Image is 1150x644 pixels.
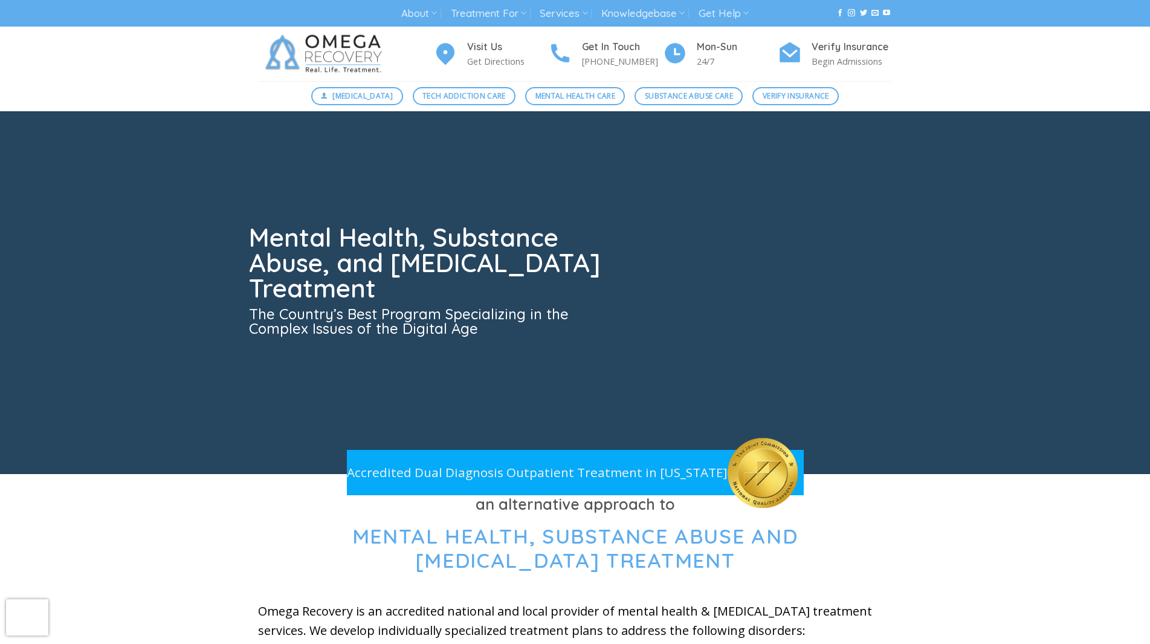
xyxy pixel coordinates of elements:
h4: Verify Insurance [812,39,893,55]
h4: Visit Us [467,39,548,55]
a: Follow on YouTube [883,9,890,18]
p: Get Directions [467,54,548,68]
a: Verify Insurance [752,87,839,105]
a: [MEDICAL_DATA] [311,87,403,105]
a: Treatment For [451,2,526,25]
a: Get In Touch [PHONE_NUMBER] [548,39,663,69]
p: [PHONE_NUMBER] [582,54,663,68]
span: Mental Health Care [535,90,615,102]
span: Tech Addiction Care [422,90,506,102]
p: Omega Recovery is an accredited national and local provider of mental health & [MEDICAL_DATA] tre... [258,602,893,640]
a: Get Help [699,2,749,25]
a: Tech Addiction Care [413,87,516,105]
a: Services [540,2,587,25]
h1: Mental Health, Substance Abuse, and [MEDICAL_DATA] Treatment [249,225,608,301]
a: Follow on Facebook [836,9,844,18]
h4: Get In Touch [582,39,663,55]
a: Substance Abuse Care [635,87,743,105]
a: Visit Us Get Directions [433,39,548,69]
p: Accredited Dual Diagnosis Outpatient Treatment in [US_STATE] [347,463,728,483]
a: Mental Health Care [525,87,625,105]
p: Begin Admissions [812,54,893,68]
p: 24/7 [697,54,778,68]
h4: Mon-Sun [697,39,778,55]
span: [MEDICAL_DATA] [332,90,393,102]
a: Verify Insurance Begin Admissions [778,39,893,69]
h3: an alternative approach to [258,492,893,516]
a: Knowledgebase [601,2,685,25]
a: Follow on Instagram [848,9,855,18]
span: Verify Insurance [763,90,829,102]
h3: The Country’s Best Program Specializing in the Complex Issues of the Digital Age [249,307,608,336]
a: About [401,2,437,25]
span: Substance Abuse Care [645,90,733,102]
a: Follow on Twitter [860,9,867,18]
img: Omega Recovery [258,27,394,81]
span: Mental Health, Substance Abuse and [MEDICAL_DATA] Treatment [352,523,798,574]
a: Send us an email [871,9,879,18]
